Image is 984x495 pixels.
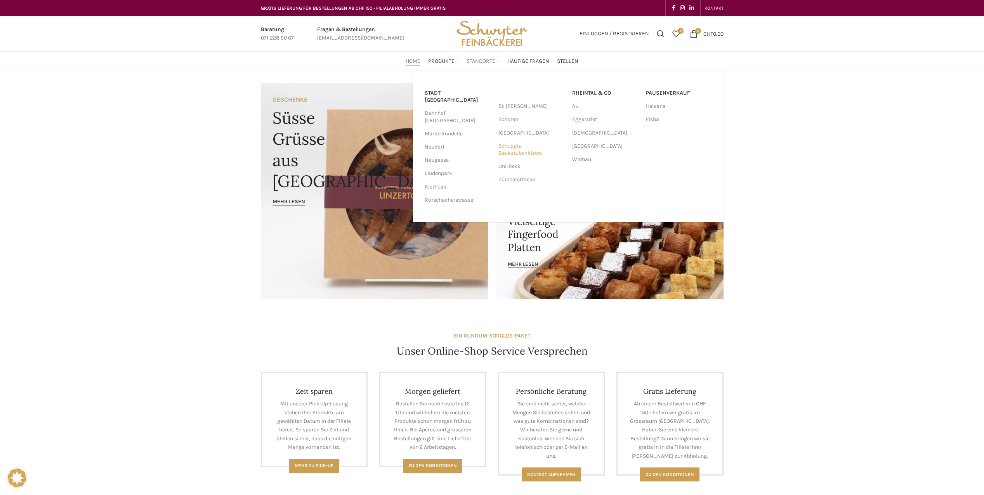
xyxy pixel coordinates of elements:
[572,100,638,113] a: Au
[653,26,668,42] a: Suchen
[668,26,684,42] div: Meine Wunschliste
[498,113,564,126] a: Schoren
[511,387,592,396] h4: Persönliche Beratung
[703,30,724,37] bdi: 0.00
[507,54,549,69] a: Häufige Fragen
[668,26,684,42] a: 0
[507,58,549,65] span: Häufige Fragen
[687,3,696,14] a: Linkedin social link
[261,83,488,299] a: Banner link
[428,58,455,65] span: Produkte
[425,87,491,107] a: Stadt [GEOGRAPHIC_DATA]
[646,87,712,100] a: Pausenverkauf
[425,167,491,180] a: Lindenpark
[498,160,564,173] a: Uni-Beck
[629,400,711,460] p: Ab einem Bestellwert von CHF 150.- liefern wir gratis im Grossraum [GEOGRAPHIC_DATA]. Haben Sie e...
[403,459,462,473] a: Zu den Konditionen
[498,173,564,186] a: Zürcherstrasse
[678,3,687,14] a: Instagram social link
[686,26,727,42] a: 0 CHF0.00
[425,194,491,207] a: Rorschacherstrasse
[646,472,694,477] span: Zu den konditionen
[498,140,564,160] a: Schuppis Backstubenbistro
[705,0,724,16] a: KONTAKT
[498,100,564,113] a: St. [PERSON_NAME]
[629,387,711,396] h4: Gratis Lieferung
[576,26,653,42] a: Einloggen / Registrieren
[640,467,699,481] a: Zu den konditionen
[425,140,491,154] a: Neudorf
[408,463,457,468] span: Zu den Konditionen
[572,113,638,126] a: Eggersriet
[572,153,638,166] a: Widnau
[705,5,724,11] span: KONTAKT
[295,463,333,468] span: Mehr zu Pick-Up
[257,54,727,69] div: Main navigation
[406,54,420,69] a: Home
[454,30,530,36] a: Site logo
[580,31,649,36] span: Einloggen / Registrieren
[261,25,294,43] a: Infobox link
[703,30,713,37] span: CHF
[392,387,474,396] h4: Morgen geliefert
[289,459,339,473] a: Mehr zu Pick-Up
[557,58,578,65] span: Stellen
[496,190,724,299] a: Banner link
[572,87,638,100] a: RHEINTAL & CO
[317,25,404,43] a: Infobox link
[425,127,491,140] a: Markt-Rondelle
[261,5,446,11] span: GRATIS LIEFERUNG FÜR BESTELLUNGEN AB CHF 150 - FILIALABHOLUNG IMMER GRATIS
[274,400,355,452] p: Mit unserer Pick-Up-Lösung stehen Ihre Produkte am gewählten Datum in der Filiale bereit. So spar...
[425,154,491,167] a: Neugasse
[454,332,530,339] strong: EIN RUNDUM-SORGLOS-PAKET
[646,100,712,113] a: Helsana
[695,28,701,34] span: 0
[557,54,578,69] a: Stellen
[428,54,459,69] a: Produkte
[670,3,678,14] a: Facebook social link
[511,400,592,460] p: Sie sind nicht sicher, welche Mengen Sie bestellen sollen und was gute Kombinationen sind? Wir be...
[274,387,355,396] h4: Zeit sparen
[406,58,420,65] span: Home
[425,180,491,194] a: Riethüsli
[498,126,564,140] a: [GEOGRAPHIC_DATA]
[425,107,491,127] a: Bahnhof [GEOGRAPHIC_DATA]
[397,344,588,358] h4: Unser Online-Shop Service Versprechen
[467,58,495,65] span: Standorte
[454,16,530,51] img: Bäckerei Schwyter
[678,28,684,34] span: 0
[392,400,474,452] p: Bestellen Sie noch heute bis 12 Uhr und wir liefern die meisten Produkte schon morgen früh zu Ihn...
[572,140,638,153] a: [GEOGRAPHIC_DATA]
[701,0,727,16] div: Secondary navigation
[522,467,581,481] a: Kontakt aufnehmen
[572,126,638,140] a: [DEMOGRAPHIC_DATA]
[646,113,712,126] a: Fisba
[467,54,500,69] a: Standorte
[527,472,576,477] span: Kontakt aufnehmen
